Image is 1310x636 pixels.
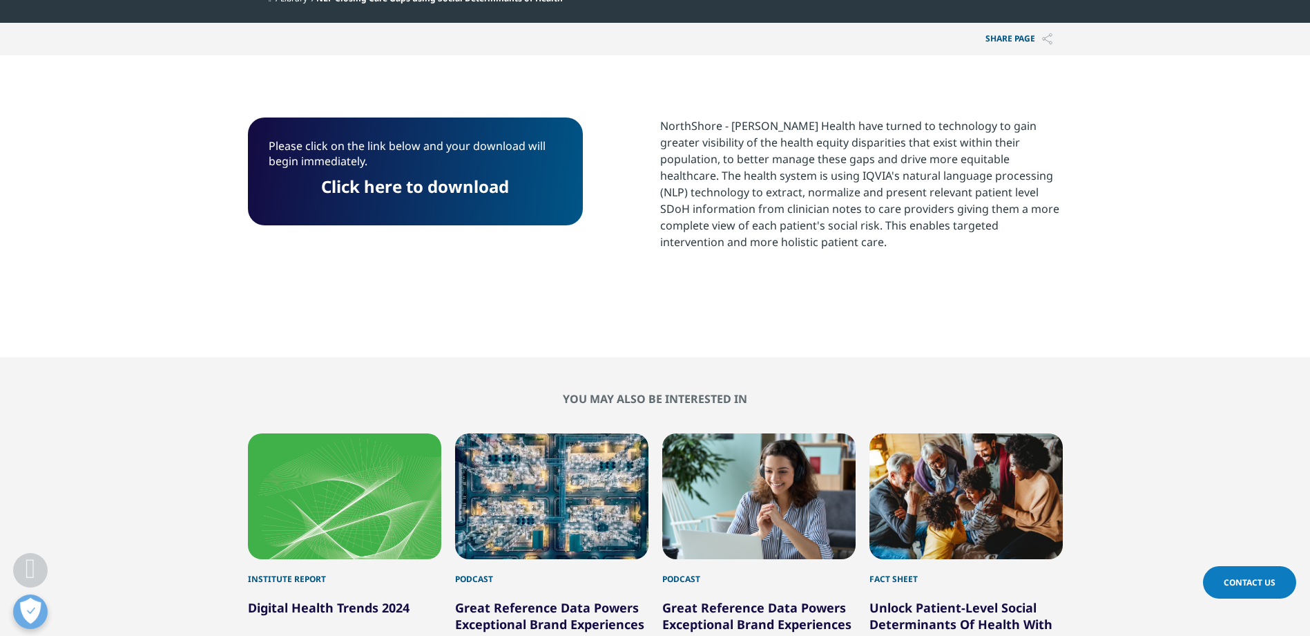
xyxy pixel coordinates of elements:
a: Digital Health Trends 2024 [248,599,410,616]
h2: You may also be interested in [248,392,1063,406]
p: Share PAGE [975,23,1063,55]
div: Podcast [455,559,648,586]
div: Podcast [662,559,856,586]
div: Institute Report [248,559,441,586]
span: Contact Us [1224,577,1275,588]
img: Share PAGE [1042,33,1052,45]
a: Click here to download [321,175,509,198]
div: Fact Sheet [869,559,1063,586]
button: Share PAGEShare PAGE [975,23,1063,55]
p: Please click on the link below and your download will begin immediately. [269,138,562,179]
button: Open Preferences [13,595,48,629]
a: Contact Us [1203,566,1296,599]
p: NorthShore - [PERSON_NAME] Health have turned to technology to gain greater visibility of the hea... [660,118,1063,261]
